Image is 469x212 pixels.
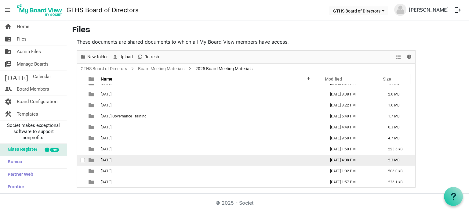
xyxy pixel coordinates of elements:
span: 2025 Board Meeting Materials [194,65,254,73]
td: is template cell column header type [85,89,99,100]
h3: Files [72,25,464,36]
span: [DATE] [101,147,111,151]
td: 2.0 MB is template cell column header Size [382,89,415,100]
button: Refresh [136,53,160,61]
td: checkbox [77,100,85,111]
td: 08.21.2025 is template cell column header Name [99,166,324,177]
div: Upload [110,51,135,63]
td: checkbox [77,177,85,188]
span: construction [5,108,12,120]
td: 04.02.2025 Governance Training is template cell column header Name [99,111,324,122]
td: March 10, 2025 8:22 PM column header Modified [324,100,382,111]
td: 08.06.2025 is template cell column header Name [99,155,324,166]
a: © 2025 - Societ [216,200,253,206]
button: Details [405,53,413,61]
td: 1.6 MB is template cell column header Size [382,100,415,111]
td: May 20, 2025 9:58 PM column header Modified [324,133,382,144]
span: Board Members [17,83,49,95]
td: 05.23.2025 is template cell column header Name [99,133,324,144]
span: [DATE] [5,70,28,83]
td: April 29, 2025 4:49 PM column header Modified [324,122,382,133]
td: checkbox [77,111,85,122]
a: GTHS Board of Directors [67,4,139,16]
td: 4.7 MB is template cell column header Size [382,133,415,144]
td: July 14, 2025 1:50 PM column header Modified [324,144,382,155]
span: Societ makes exceptional software to support nonprofits. [3,122,64,141]
td: August 20, 2025 1:02 PM column header Modified [324,166,382,177]
a: My Board View Logo [15,2,67,18]
span: New folder [87,53,108,61]
span: [DATE] [101,92,111,96]
td: 05.01.2025 is template cell column header Name [99,122,324,133]
td: is template cell column header type [85,177,99,188]
td: checkbox [77,144,85,155]
a: [PERSON_NAME] [406,4,451,16]
td: is template cell column header type [85,122,99,133]
span: Frontier [5,181,24,193]
p: These documents are shared documents to which all My Board View members have access. [77,38,416,45]
td: checkbox [77,89,85,100]
span: Sumac [5,156,22,168]
div: Details [404,51,414,63]
span: menu [2,4,13,16]
span: Upload [119,53,133,61]
span: Manage Boards [17,58,49,70]
span: [DATE] [101,180,111,184]
span: Size [383,77,391,81]
span: Templates [17,108,38,120]
td: is template cell column header type [85,111,99,122]
td: checkbox [77,166,85,177]
div: new [50,148,59,152]
span: [DATE] Governance Training [101,114,147,118]
div: View [394,51,404,63]
span: Glass Register [5,144,37,156]
button: View dropdownbutton [395,53,402,61]
td: is template cell column header type [85,133,99,144]
span: [DATE] [101,169,111,173]
td: 07.17.2025 is template cell column header Name [99,144,324,155]
td: 2.3 MB is template cell column header Size [382,155,415,166]
span: Refresh [144,53,160,61]
td: 506.0 kB is template cell column header Size [382,166,415,177]
td: 236.1 kB is template cell column header Size [382,177,415,188]
a: Board Meeting Materials [137,65,186,73]
td: 223.6 kB is template cell column header Size [382,144,415,155]
td: 6.3 MB is template cell column header Size [382,122,415,133]
span: [DATE] [101,136,111,140]
button: GTHS Board of Directors dropdownbutton [329,6,388,15]
td: is template cell column header type [85,155,99,166]
td: is template cell column header type [85,166,99,177]
td: February 28, 2025 8:38 PM column header Modified [324,89,382,100]
span: Partner Web [5,169,33,181]
button: logout [451,4,464,16]
span: Name [101,77,112,81]
td: checkbox [77,155,85,166]
td: September 08, 2025 1:57 PM column header Modified [324,177,382,188]
td: is template cell column header type [85,144,99,155]
td: 1.7 MB is template cell column header Size [382,111,415,122]
td: April 08, 2025 5:40 PM column header Modified [324,111,382,122]
td: 09.11.2025 is template cell column header Name [99,177,324,188]
button: New folder [79,53,109,61]
td: August 05, 2025 4:08 PM column header Modified [324,155,382,166]
span: Admin Files [17,45,41,58]
span: Files [17,33,27,45]
img: no-profile-picture.svg [394,4,406,16]
div: New folder [78,51,110,63]
span: switch_account [5,58,12,70]
td: checkbox [77,122,85,133]
span: folder_shared [5,45,12,58]
span: Board Configuration [17,95,57,108]
button: Upload [111,53,134,61]
a: GTHS Board of Directors [79,65,128,73]
span: settings [5,95,12,108]
div: Refresh [135,51,161,63]
span: Home [17,20,29,33]
span: [DATE] [101,103,111,107]
td: checkbox [77,133,85,144]
img: My Board View Logo [15,2,64,18]
span: [DATE] [101,158,111,162]
td: 03.03.2025 is template cell column header Name [99,89,324,100]
span: Calendar [33,70,51,83]
td: 03.10.2025 is template cell column header Name [99,100,324,111]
